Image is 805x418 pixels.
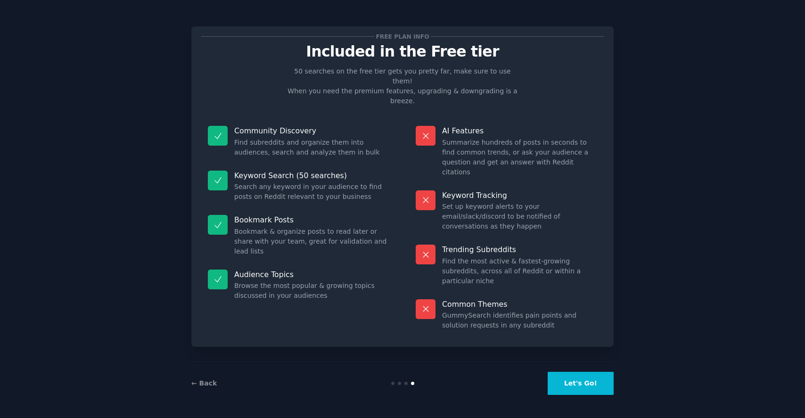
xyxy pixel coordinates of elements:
p: Keyword Tracking [442,190,597,200]
p: 50 searches on the free tier gets you pretty far, make sure to use them! When you need the premiu... [284,66,521,106]
p: Bookmark Posts [234,215,389,225]
dd: Summarize hundreds of posts in seconds to find common trends, or ask your audience a question and... [442,138,597,177]
dd: Find the most active & fastest-growing subreddits, across all of Reddit or within a particular niche [442,256,597,286]
dd: GummySearch identifies pain points and solution requests in any subreddit [442,311,597,330]
p: Keyword Search (50 searches) [234,171,389,180]
p: Audience Topics [234,270,389,279]
dd: Search any keyword in your audience to find posts on Reddit relevant to your business [234,182,389,202]
p: AI Features [442,126,597,136]
dd: Bookmark & organize posts to read later or share with your team, great for validation and lead lists [234,227,389,256]
dd: Browse the most popular & growing topics discussed in your audiences [234,281,389,301]
p: Community Discovery [234,126,389,136]
dd: Set up keyword alerts to your email/slack/discord to be notified of conversations as they happen [442,202,597,231]
p: Common Themes [442,299,597,309]
a: ← Back [191,379,217,387]
span: Free plan info [374,32,431,41]
p: Trending Subreddits [442,245,597,254]
p: Included in the Free tier [201,43,604,60]
button: Let's Go! [548,372,614,395]
dd: Find subreddits and organize them into audiences, search and analyze them in bulk [234,138,389,157]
